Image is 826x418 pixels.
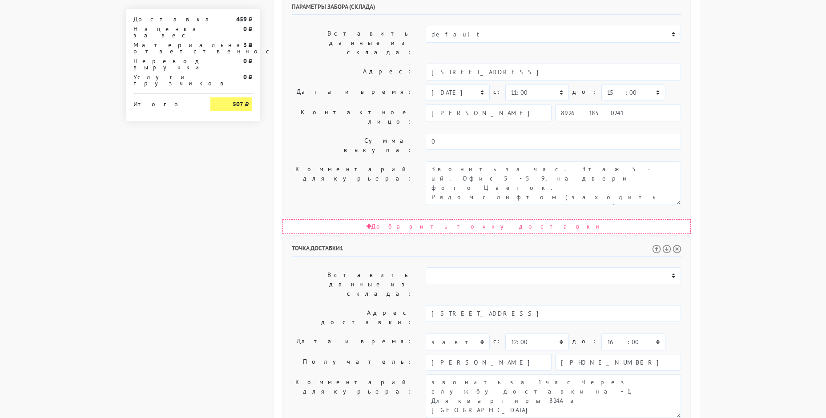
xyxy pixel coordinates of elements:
[285,133,419,158] label: Сумма выкупа:
[426,374,681,418] textarea: звонить за 1 час Через службу доставки на -1, Для квартиры 324А в [GEOGRAPHIC_DATA]
[233,100,243,108] strong: 507
[426,161,681,205] textarea: Звонить за час. Этаж 5-ый. Офис 5-59, на двери фото Цветок. Рядом с лифтом (заходить в коридоры н...
[243,41,247,49] strong: 3
[285,354,419,371] label: Получатель:
[285,26,419,60] label: Вставить данные из склада:
[127,58,204,70] div: Перевод выручки
[285,305,419,330] label: Адрес доставки:
[282,219,691,234] div: Добавить точку доставки
[236,15,247,23] strong: 459
[285,161,419,205] label: Комментарий для курьера:
[572,334,598,349] label: до:
[285,267,419,301] label: Вставить данные из склада:
[426,354,552,371] input: Имя
[292,3,681,15] h6: Параметры забора (склада)
[292,245,681,257] h6: Точка доставки
[243,25,247,33] strong: 0
[493,84,502,100] label: c:
[285,104,419,129] label: Контактное лицо:
[572,84,598,100] label: до:
[285,374,419,418] label: Комментарий для курьера:
[555,354,681,371] input: Телефон
[426,104,552,121] input: Имя
[243,57,247,65] strong: 0
[133,97,197,107] div: Итого
[127,26,204,38] div: Наценка за вес
[127,74,204,86] div: Услуги грузчиков
[285,334,419,350] label: Дата и время:
[127,42,204,54] div: Материальная ответственность
[285,84,419,101] label: Дата и время:
[340,244,343,252] span: 1
[555,104,681,121] input: Телефон
[127,16,204,22] div: Доставка
[493,334,502,349] label: c:
[285,64,419,80] label: Адрес:
[243,73,247,81] strong: 0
